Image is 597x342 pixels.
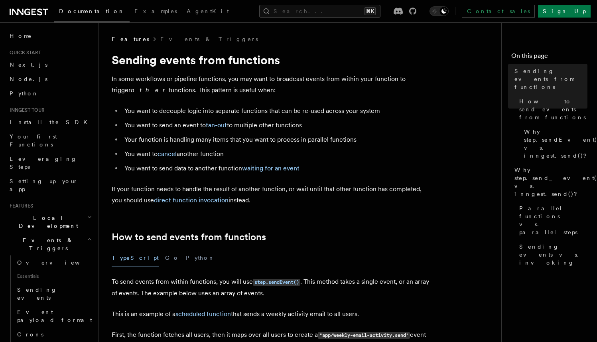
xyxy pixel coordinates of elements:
[112,276,431,299] p: To send events from within functions, you will use . This method takes a single event, or an arra...
[14,283,94,305] a: Sending events
[122,120,431,131] li: You want to send an event to to multiple other functions
[521,125,587,163] a: Why step.sendEvent() vs. inngest.send()?
[17,259,99,266] span: Overview
[10,156,77,170] span: Leveraging Steps
[112,249,159,267] button: TypeScript
[6,49,41,56] span: Quick start
[122,148,431,160] li: You want to another function
[318,332,410,339] code: "app/weekly-email-activity.send"
[6,152,94,174] a: Leveraging Steps
[10,61,47,68] span: Next.js
[17,287,57,301] span: Sending events
[6,174,94,196] a: Setting up your app
[17,309,92,323] span: Event payload format
[6,107,45,113] span: Inngest tour
[175,310,231,318] a: scheduled function
[158,150,177,158] a: cancel
[112,308,431,320] p: This is an example of a that sends a weekly activity email to all users.
[6,129,94,152] a: Your first Functions
[519,243,587,267] span: Sending events vs. invoking
[6,233,94,255] button: Events & Triggers
[6,72,94,86] a: Node.js
[112,231,266,243] a: How to send events from functions
[10,119,92,125] span: Install the SDK
[514,67,587,91] span: Sending events from functions
[6,86,94,101] a: Python
[253,278,300,285] a: step.sendEvent()
[112,184,431,206] p: If your function needs to handle the result of another function, or wait until that other functio...
[122,163,431,174] li: You want to send data to another function
[134,8,177,14] span: Examples
[59,8,125,14] span: Documentation
[160,35,258,43] a: Events & Triggers
[519,97,587,121] span: How to send events from functions
[6,203,33,209] span: Features
[10,32,32,40] span: Home
[6,236,87,252] span: Events & Triggers
[6,29,94,43] a: Home
[519,204,587,236] span: Parallel functions vs. parallel steps
[430,6,449,16] button: Toggle dark mode
[122,134,431,145] li: Your function is handling many items that you want to process in parallel functions
[131,86,169,94] em: other
[122,105,431,117] li: You want to decouple logic into separate functions that can be re-used across your system
[516,94,587,125] a: How to send events from functions
[54,2,130,22] a: Documentation
[365,7,376,15] kbd: ⌘K
[10,90,39,97] span: Python
[112,35,149,43] span: Features
[14,327,94,342] a: Crons
[17,331,43,338] span: Crons
[165,249,179,267] button: Go
[538,5,591,18] a: Sign Up
[14,255,94,270] a: Overview
[511,64,587,94] a: Sending events from functions
[6,211,94,233] button: Local Development
[130,2,182,22] a: Examples
[154,196,229,204] a: direct function invocation
[112,73,431,96] p: In some workflows or pipeline functions, you may want to broadcast events from within your functi...
[6,57,94,72] a: Next.js
[187,8,229,14] span: AgentKit
[6,214,87,230] span: Local Development
[511,51,587,64] h4: On this page
[186,249,215,267] button: Python
[259,5,380,18] button: Search...⌘K
[462,5,535,18] a: Contact sales
[182,2,234,22] a: AgentKit
[253,279,300,286] code: step.sendEvent()
[14,270,94,283] span: Essentials
[516,201,587,239] a: Parallel functions vs. parallel steps
[112,53,431,67] h1: Sending events from functions
[511,163,587,201] a: Why step.send_event() vs. inngest.send()?
[10,178,78,192] span: Setting up your app
[14,305,94,327] a: Event payload format
[10,76,47,82] span: Node.js
[516,239,587,270] a: Sending events vs. invoking
[206,121,227,129] a: fan-out
[242,164,299,172] a: waiting for an event
[10,133,57,148] span: Your first Functions
[6,115,94,129] a: Install the SDK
